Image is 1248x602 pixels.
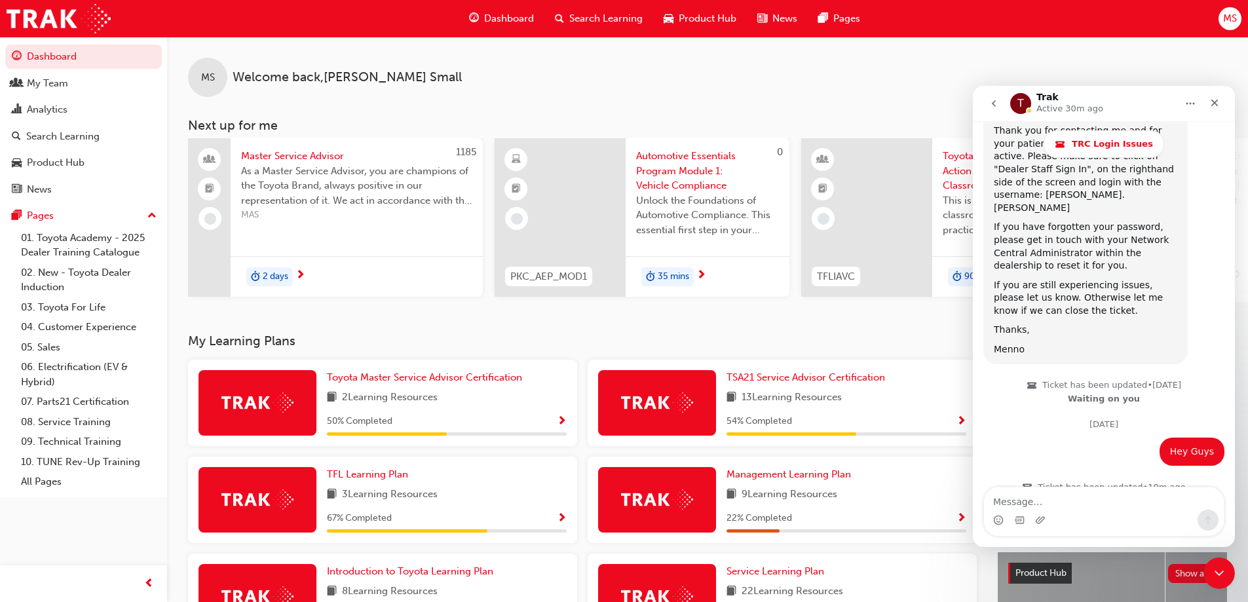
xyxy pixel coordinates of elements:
[469,10,479,27] span: guage-icon
[646,269,655,286] span: duration-icon
[5,71,162,96] a: My Team
[727,414,792,429] span: 54 % Completed
[221,392,293,413] img: Trak
[16,412,162,432] a: 08. Service Training
[742,584,843,600] span: 22 Learning Resources
[569,11,643,26] span: Search Learning
[5,151,162,175] a: Product Hub
[12,157,22,169] span: car-icon
[295,270,305,282] span: next-icon
[12,131,21,143] span: search-icon
[1008,563,1217,584] a: Product HubShow all
[201,70,215,85] span: MS
[7,4,111,33] img: Trak
[956,513,966,525] span: Show Progress
[27,102,67,117] div: Analytics
[653,5,747,32] a: car-iconProduct Hub
[777,146,783,158] span: 0
[621,489,693,510] img: Trak
[205,151,214,168] span: people-icon
[511,213,523,225] span: learningRecordVerb_NONE-icon
[544,5,653,32] a: search-iconSearch Learning
[757,10,767,27] span: news-icon
[5,42,162,204] button: DashboardMy TeamAnalyticsSearch LearningProduct HubNews
[512,151,521,168] span: learningResourceType_ELEARNING-icon
[727,565,824,577] span: Service Learning Plan
[5,98,162,122] a: Analytics
[342,584,438,600] span: 8 Learning Resources
[204,213,216,225] span: learningRecordVerb_NONE-icon
[16,357,162,392] a: 06. Electrification (EV & Hybrid)
[801,138,1096,297] a: 0TFLIAVCToyota For Life In Action - Virtual ClassroomThis is a 90 minute virtual classroom sessio...
[636,149,779,193] span: Automotive Essentials Program Module 1: Vehicle Compliance
[327,487,337,503] span: book-icon
[495,138,789,297] a: 0PKC_AEP_MOD1Automotive Essentials Program Module 1: Vehicle ComplianceUnlock the Foundations of ...
[727,468,851,480] span: Management Learning Plan
[16,472,162,492] a: All Pages
[818,181,827,198] span: booktick-icon
[16,452,162,472] a: 10. TUNE Rev-Up Training
[557,510,567,527] button: Show Progress
[1203,557,1235,589] iframe: Intercom live chat
[27,76,68,91] div: My Team
[16,317,162,337] a: 04. Customer Experience
[233,70,462,85] span: Welcome back , [PERSON_NAME] Small
[818,213,829,225] span: learningRecordVerb_NONE-icon
[679,11,736,26] span: Product Hub
[241,208,472,223] span: MAS
[742,390,842,406] span: 13 Learning Resources
[5,204,162,228] button: Pages
[512,181,521,198] span: booktick-icon
[12,78,22,90] span: people-icon
[5,178,162,202] a: News
[956,510,966,527] button: Show Progress
[12,184,22,196] span: news-icon
[833,11,860,26] span: Pages
[167,118,1248,133] h3: Next up for me
[5,45,162,69] a: Dashboard
[727,467,856,482] a: Management Learning Plan
[727,584,736,600] span: book-icon
[251,269,260,286] span: duration-icon
[188,333,977,348] h3: My Learning Plans
[818,10,828,27] span: pages-icon
[727,511,792,526] span: 22 % Completed
[456,146,476,158] span: 1185
[727,487,736,503] span: book-icon
[1223,11,1237,26] span: MS
[817,269,855,284] span: TFLIAVC
[557,413,567,430] button: Show Progress
[16,337,162,358] a: 05. Sales
[1015,567,1067,578] span: Product Hub
[188,138,483,297] a: 1185Master Service AdvisorAs a Master Service Advisor, you are champions of the Toyota Brand, alw...
[16,392,162,412] a: 07. Parts21 Certification
[16,297,162,318] a: 03. Toyota For Life
[241,149,472,164] span: Master Service Advisor
[742,487,837,503] span: 9 Learning Resources
[727,564,829,579] a: Service Learning Plan
[484,11,534,26] span: Dashboard
[747,5,808,32] a: news-iconNews
[772,11,797,26] span: News
[664,10,673,27] span: car-icon
[621,392,693,413] img: Trak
